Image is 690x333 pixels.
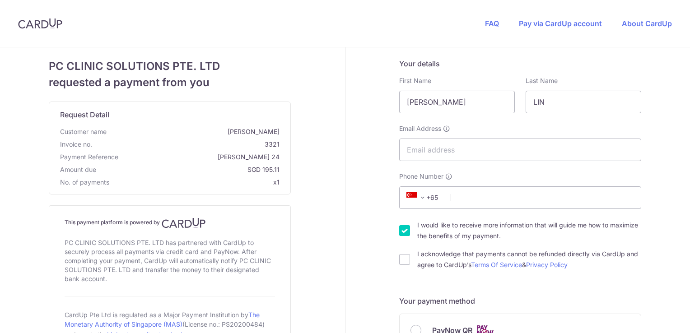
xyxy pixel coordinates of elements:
[526,76,558,85] label: Last Name
[60,153,118,161] span: translation missing: en.payment_reference
[49,74,291,91] span: requested a payment from you
[49,58,291,74] span: PC CLINIC SOLUTIONS PTE. LTD
[417,220,641,241] label: I would like to receive more information that will guide me how to maximize the benefits of my pa...
[65,217,275,228] h4: This payment platform is powered by
[406,192,428,203] span: +65
[526,261,568,268] a: Privacy Policy
[417,249,641,270] label: I acknowledge that payments cannot be refunded directly via CardUp and agree to CardUp’s &
[471,261,522,268] a: Terms Of Service
[519,19,602,28] a: Pay via CardUp account
[65,236,275,285] div: PC CLINIC SOLUTIONS PTE. LTD has partnered with CardUp to securely process all payments via credi...
[60,110,109,119] span: translation missing: en.request_detail
[404,192,444,203] span: +65
[526,91,641,113] input: Last name
[485,19,499,28] a: FAQ
[399,296,641,306] h5: Your payment method
[622,19,672,28] a: About CardUp
[399,76,431,85] label: First Name
[162,217,206,228] img: CardUp
[18,18,62,29] img: CardUp
[60,140,92,149] span: Invoice no.
[60,178,109,187] span: No. of payments
[273,178,280,186] span: x1
[399,124,441,133] span: Email Address
[96,140,280,149] span: 3321
[399,91,515,113] input: First name
[60,165,96,174] span: Amount due
[399,172,443,181] span: Phone Number
[110,127,280,136] span: [PERSON_NAME]
[399,58,641,69] h5: Your details
[60,127,107,136] span: Customer name
[122,153,280,162] span: [PERSON_NAME] 24
[399,139,641,161] input: Email address
[100,165,280,174] span: SGD 195.11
